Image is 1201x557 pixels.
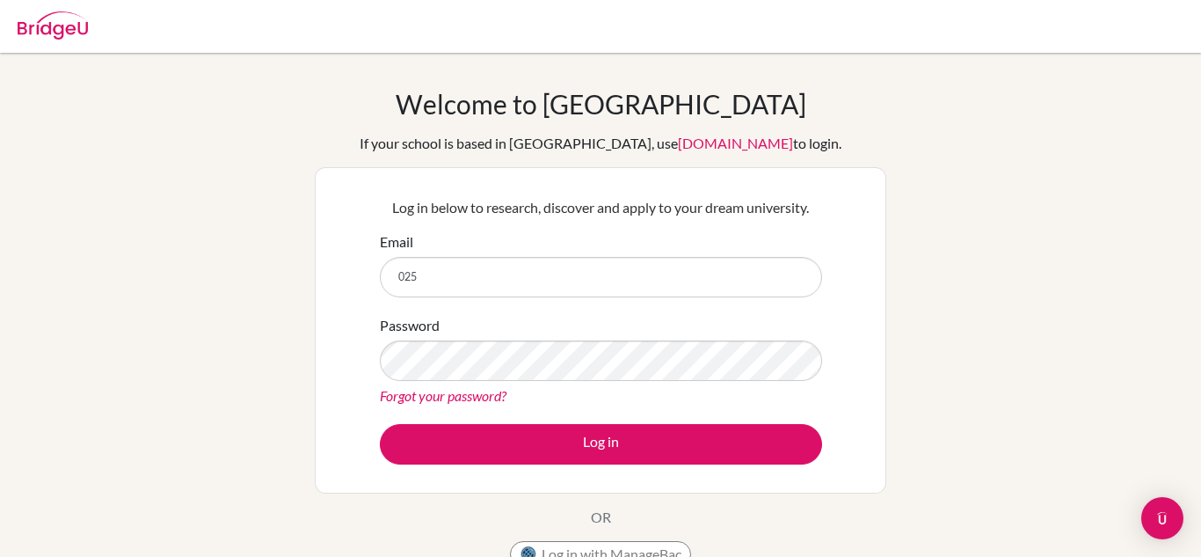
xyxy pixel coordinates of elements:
button: Log in [380,424,822,465]
div: Open Intercom Messenger [1141,497,1183,539]
a: Forgot your password? [380,387,506,404]
h1: Welcome to [GEOGRAPHIC_DATA] [396,88,806,120]
label: Email [380,231,413,253]
label: Password [380,315,440,336]
p: Log in below to research, discover and apply to your dream university. [380,197,822,218]
img: Bridge-U [18,11,88,40]
div: If your school is based in [GEOGRAPHIC_DATA], use to login. [360,133,841,154]
a: [DOMAIN_NAME] [678,135,793,151]
p: OR [591,507,611,528]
